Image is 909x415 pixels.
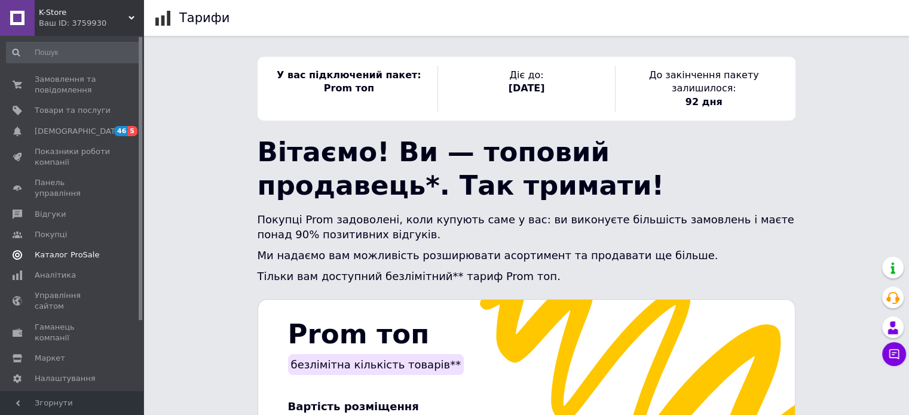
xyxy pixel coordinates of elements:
[35,322,111,343] span: Гаманець компанії
[324,82,374,94] span: Prom топ
[509,82,545,94] span: [DATE]
[35,353,65,364] span: Маркет
[35,126,123,137] span: [DEMOGRAPHIC_DATA]
[288,318,430,350] span: Prom топ
[288,400,419,413] span: Вартість розміщення
[258,249,718,262] span: Ми надаємо вам можливість розширювати асортимент та продавати ще більше.
[179,11,229,25] h1: Тарифи
[35,74,111,96] span: Замовлення та повідомлення
[882,342,906,366] button: Чат з покупцем
[35,146,111,168] span: Показники роботи компанії
[258,213,794,241] span: Покупці Prom задоволені, коли купують саме у вас: ви виконуєте більшість замовлень і маєте понад ...
[35,250,99,260] span: Каталог ProSale
[291,358,461,371] span: безлімітна кількість товарів**
[437,66,615,112] div: Діє до:
[258,270,561,282] span: Тільки вам доступний безлімітний** тариф Prom топ.
[39,7,128,18] span: K-Store
[685,96,723,107] span: 92 дня
[35,177,111,199] span: Панель управління
[35,290,111,312] span: Управління сайтом
[39,18,143,29] div: Ваш ID: 3759930
[35,209,66,220] span: Відгуки
[114,126,128,136] span: 46
[35,229,67,240] span: Покупці
[35,270,76,281] span: Аналітика
[128,126,137,136] span: 5
[258,136,664,201] span: Вітаємо! Ви — топовий продавець*. Так тримати!
[35,373,96,384] span: Налаштування
[649,69,759,94] span: До закінчення пакету залишилося:
[35,105,111,116] span: Товари та послуги
[277,69,421,81] span: У вас підключений пакет:
[6,42,141,63] input: Пошук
